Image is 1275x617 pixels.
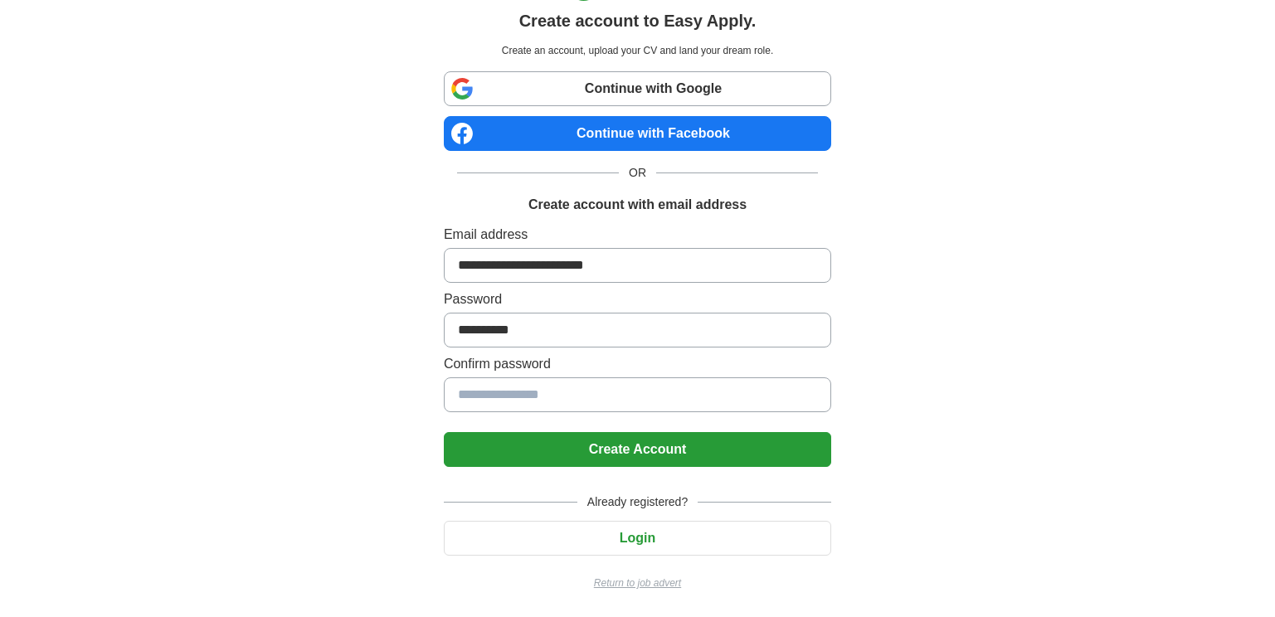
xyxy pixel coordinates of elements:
p: Create an account, upload your CV and land your dream role. [447,43,828,58]
button: Login [444,521,831,556]
h1: Create account to Easy Apply. [519,8,757,33]
button: Create Account [444,432,831,467]
span: Already registered? [577,493,698,511]
a: Continue with Facebook [444,116,831,151]
a: Continue with Google [444,71,831,106]
a: Login [444,531,831,545]
label: Password [444,289,831,309]
label: Email address [444,225,831,245]
h1: Create account with email address [528,195,747,215]
span: OR [619,164,656,182]
label: Confirm password [444,354,831,374]
a: Return to job advert [444,576,831,590]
